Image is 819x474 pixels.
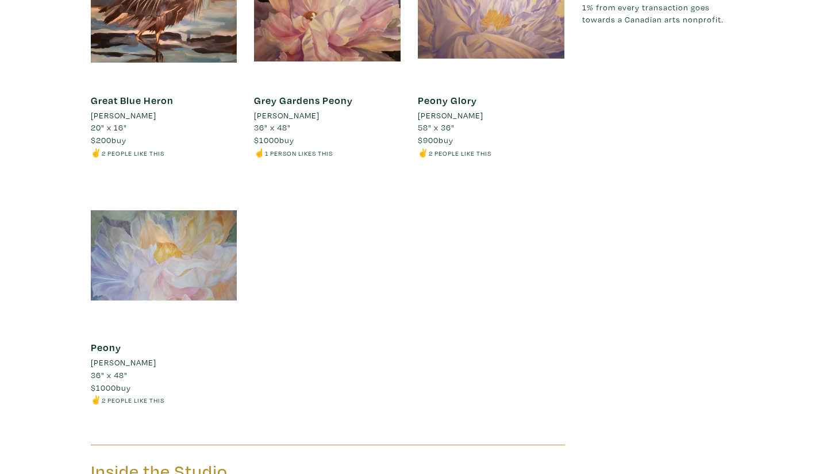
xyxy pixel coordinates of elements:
small: 2 people like this [429,149,491,157]
small: 2 people like this [102,396,164,404]
li: ☝️ [254,147,401,159]
span: 36" x 48" [254,122,291,133]
li: ✌️ [418,147,564,159]
span: buy [91,382,131,393]
a: [PERSON_NAME] [91,356,237,369]
a: Peony Glory [418,94,477,107]
li: [PERSON_NAME] [91,356,156,369]
p: 1% from every transaction goes towards a Canadian arts nonprofit. [582,1,729,26]
li: ✌️ [91,147,237,159]
a: [PERSON_NAME] [418,109,564,122]
span: $1000 [91,382,116,393]
a: Grey Gardens Peony [254,94,353,107]
li: ✌️ [91,394,237,406]
span: buy [254,134,294,145]
a: Peony [91,341,121,354]
li: [PERSON_NAME] [91,109,156,122]
span: buy [418,134,453,145]
span: 20" x 16" [91,122,127,133]
li: [PERSON_NAME] [418,109,483,122]
span: $1000 [254,134,279,145]
a: [PERSON_NAME] [91,109,237,122]
li: [PERSON_NAME] [254,109,320,122]
span: 58" x 36" [418,122,455,133]
span: $900 [418,134,439,145]
small: 2 people like this [102,149,164,157]
span: $200 [91,134,111,145]
small: 1 person likes this [265,149,333,157]
a: [PERSON_NAME] [254,109,401,122]
a: Great Blue Heron [91,94,174,107]
span: 36" x 48" [91,369,128,380]
span: buy [91,134,126,145]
